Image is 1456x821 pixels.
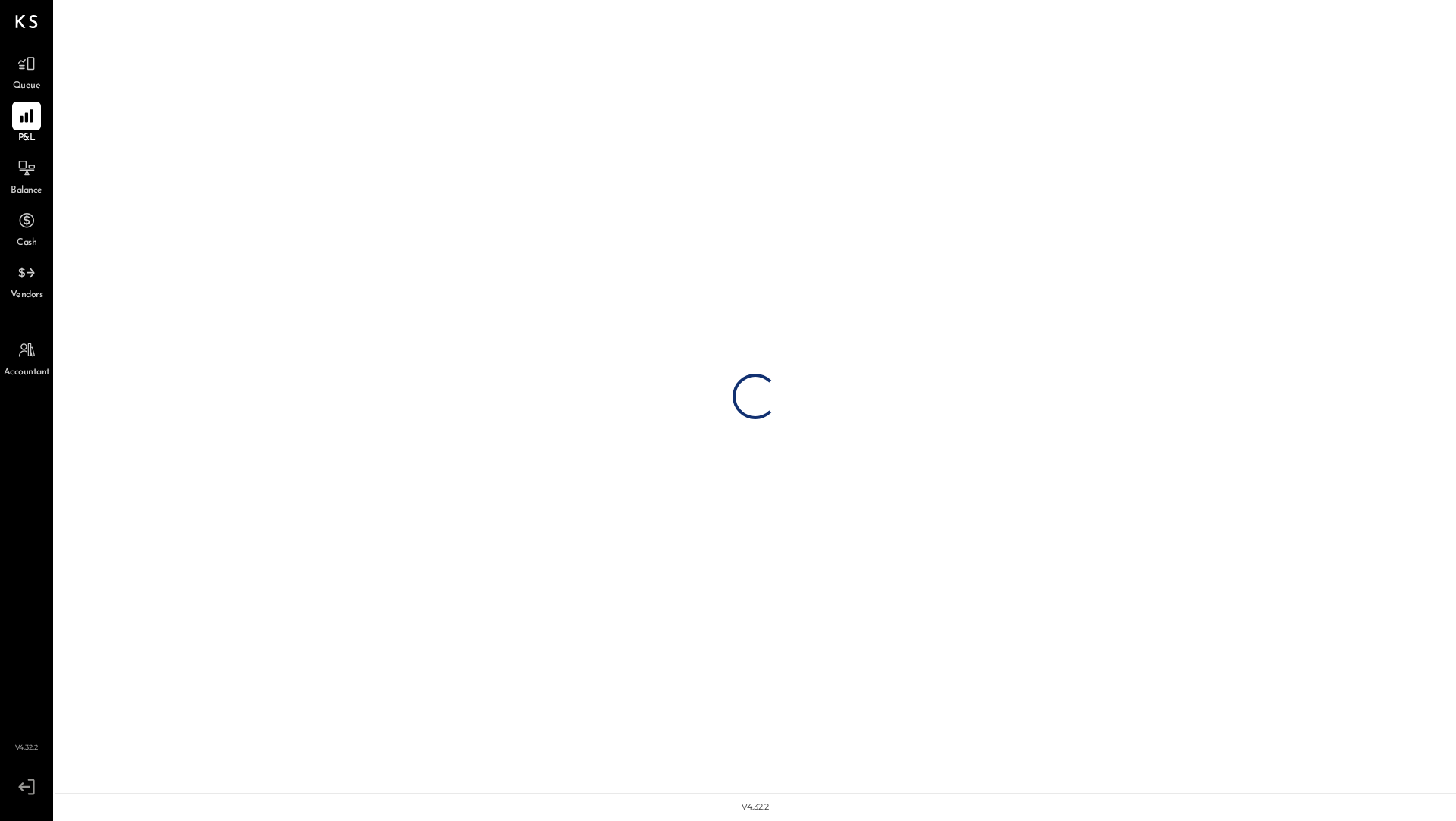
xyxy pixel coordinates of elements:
[17,237,36,250] span: Cash
[11,289,43,302] span: Vendors
[1,102,52,146] a: P&L
[1,259,52,302] a: Vendors
[742,801,769,813] div: v 4.32.2
[11,184,42,198] span: Balance
[1,206,52,250] a: Cash
[18,132,36,146] span: P&L
[1,336,52,380] a: Accountant
[13,80,41,93] span: Queue
[1,154,52,198] a: Balance
[4,366,50,380] span: Accountant
[1,49,52,93] a: Queue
